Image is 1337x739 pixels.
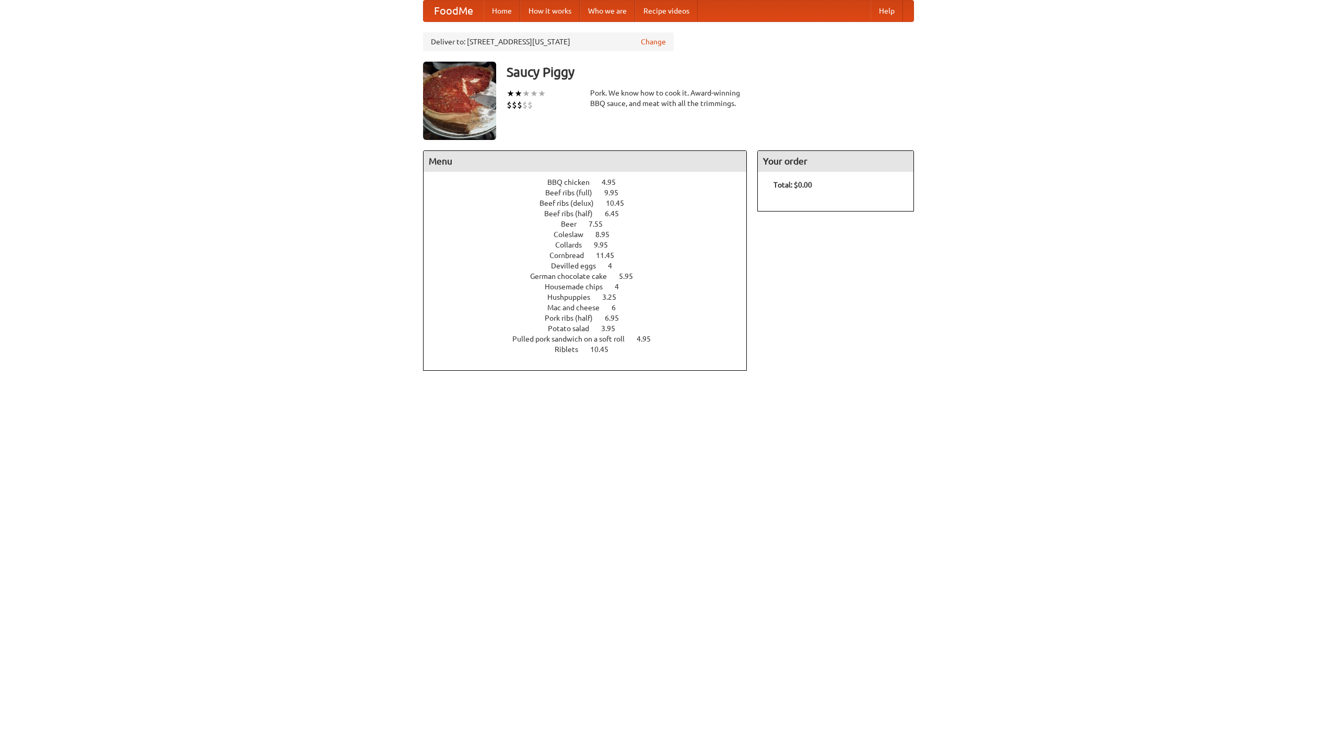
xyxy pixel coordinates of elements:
span: Devilled eggs [551,262,606,270]
span: 4 [608,262,623,270]
a: Coleslaw 8.95 [554,230,629,239]
li: $ [507,99,512,111]
div: Deliver to: [STREET_ADDRESS][US_STATE] [423,32,674,51]
span: Hushpuppies [547,293,601,301]
a: Recipe videos [635,1,698,21]
div: Pork. We know how to cook it. Award-winning BBQ sauce, and meat with all the trimmings. [590,88,747,109]
a: Cornbread 11.45 [549,251,634,260]
span: 3.95 [601,324,626,333]
a: Hushpuppies 3.25 [547,293,636,301]
span: Pulled pork sandwich on a soft roll [512,335,635,343]
span: 5.95 [619,272,643,280]
span: 10.45 [606,199,635,207]
a: Beef ribs (full) 9.95 [545,189,638,197]
span: Coleslaw [554,230,594,239]
a: Help [871,1,903,21]
li: ★ [538,88,546,99]
a: Housemade chips 4 [545,283,638,291]
span: 8.95 [595,230,620,239]
li: $ [522,99,527,111]
span: 4 [615,283,629,291]
span: Beef ribs (delux) [540,199,604,207]
a: How it works [520,1,580,21]
li: ★ [507,88,514,99]
li: $ [527,99,533,111]
a: Beef ribs (half) 6.45 [544,209,638,218]
span: Mac and cheese [547,303,610,312]
span: 4.95 [637,335,661,343]
a: Who we are [580,1,635,21]
span: 10.45 [590,345,619,354]
span: 6 [612,303,626,312]
span: 6.45 [605,209,629,218]
a: Change [641,37,666,47]
h4: Your order [758,151,913,172]
span: Housemade chips [545,283,613,291]
h3: Saucy Piggy [507,62,914,83]
span: 9.95 [594,241,618,249]
a: Riblets 10.45 [555,345,628,354]
a: Beef ribs (delux) 10.45 [540,199,643,207]
span: 4.95 [602,178,626,186]
span: 9.95 [604,189,629,197]
span: Collards [555,241,592,249]
span: Beer [561,220,587,228]
li: ★ [514,88,522,99]
li: ★ [530,88,538,99]
b: Total: $0.00 [773,181,812,189]
a: Beer 7.55 [561,220,622,228]
a: FoodMe [424,1,484,21]
li: $ [517,99,522,111]
span: Potato salad [548,324,600,333]
span: 11.45 [596,251,625,260]
a: German chocolate cake 5.95 [530,272,652,280]
span: German chocolate cake [530,272,617,280]
a: Devilled eggs 4 [551,262,631,270]
li: $ [512,99,517,111]
h4: Menu [424,151,746,172]
span: Cornbread [549,251,594,260]
a: Collards 9.95 [555,241,627,249]
span: BBQ chicken [547,178,600,186]
a: Pulled pork sandwich on a soft roll 4.95 [512,335,670,343]
span: Pork ribs (half) [545,314,603,322]
a: BBQ chicken 4.95 [547,178,635,186]
li: ★ [522,88,530,99]
span: Beef ribs (half) [544,209,603,218]
img: angular.jpg [423,62,496,140]
span: 7.55 [589,220,613,228]
a: Home [484,1,520,21]
a: Pork ribs (half) 6.95 [545,314,638,322]
span: 3.25 [602,293,627,301]
a: Potato salad 3.95 [548,324,635,333]
span: 6.95 [605,314,629,322]
span: Riblets [555,345,589,354]
span: Beef ribs (full) [545,189,603,197]
a: Mac and cheese 6 [547,303,635,312]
